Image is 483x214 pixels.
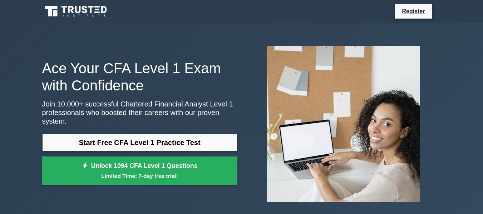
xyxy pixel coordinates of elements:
[42,134,237,151] a: Start Free CFA Level 1 Practice Test
[42,100,237,125] p: Join 10,000+ successful Chartered Financial Analyst Level 1 professionals who boosted their caree...
[42,156,237,185] a: Unlock 1094 CFA Level 1 QuestionsLimited Time: 7-day free trial!
[51,172,228,180] small: Limited Time: 7-day free trial!
[398,7,429,16] a: Register
[42,60,237,94] h1: Ace Your CFA Level 1 Exam with Confidence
